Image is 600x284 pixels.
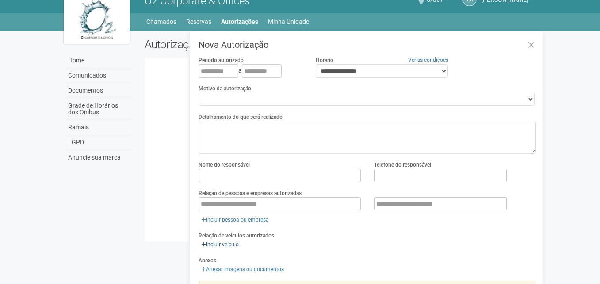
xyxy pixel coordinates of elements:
a: Anuncie sua marca [66,150,131,165]
a: Comunicados [66,68,131,83]
a: Minha Unidade [268,16,309,28]
label: Telefone do responsável [374,161,431,169]
a: Incluir pessoa ou empresa [199,215,271,225]
h3: Nova Autorização [199,40,536,49]
a: Chamados [146,16,176,28]
label: Motivo da autorização [199,85,251,93]
label: Período autorizado [199,56,244,64]
label: Horário [316,56,333,64]
a: Home [66,53,131,68]
a: Autorizações [221,16,258,28]
label: Anexos [199,257,216,265]
a: Grade de Horários dos Ônibus [66,98,131,120]
label: Relação de pessoas e empresas autorizadas [199,189,302,197]
label: Relação de veículos autorizados [199,232,274,240]
a: LGPD [66,135,131,150]
a: Incluir veículo [199,240,241,249]
a: Documentos [66,83,131,98]
div: a [199,64,302,78]
div: Nenhuma autorização foi solicitada [151,113,530,121]
a: Ramais [66,120,131,135]
label: Nome do responsável [199,161,250,169]
a: Ver as condições [408,57,448,63]
h2: Autorizações [145,38,334,51]
a: Reservas [186,16,211,28]
label: Detalhamento do que será realizado [199,113,283,121]
a: Anexar imagens ou documentos [199,265,287,274]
